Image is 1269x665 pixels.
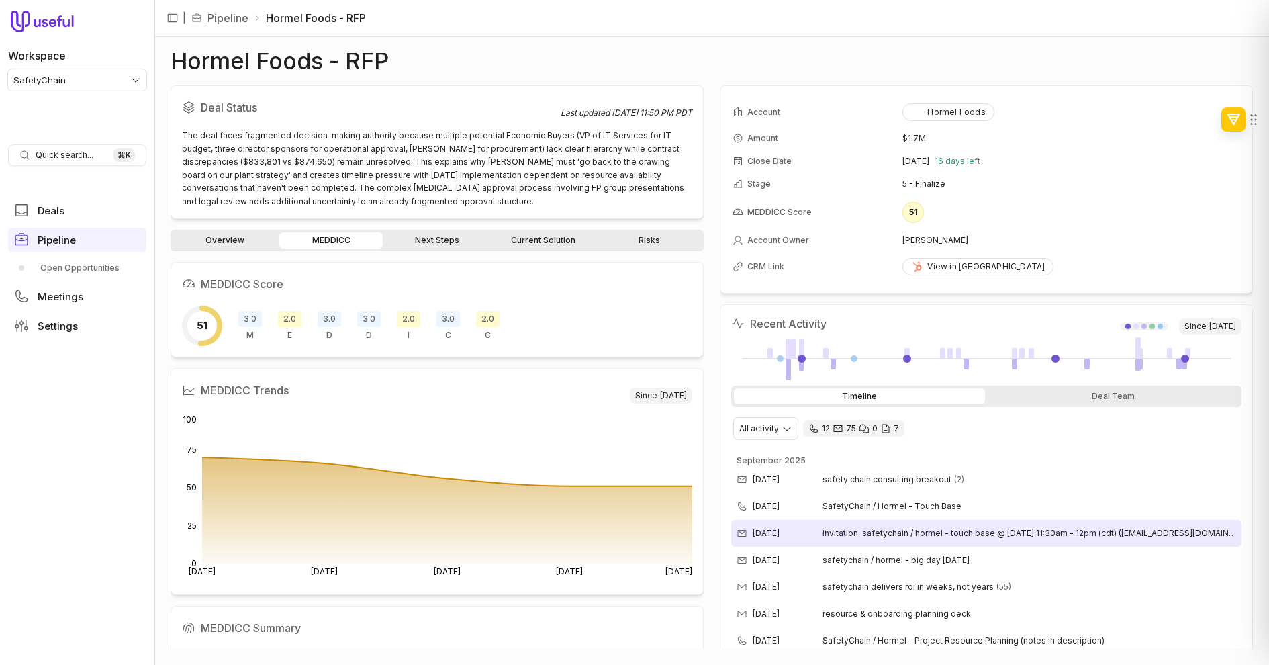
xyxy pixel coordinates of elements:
[485,330,491,341] span: C
[36,150,93,161] span: Quick search...
[397,311,420,341] div: Indicate Pain
[660,390,687,401] time: [DATE]
[737,455,806,465] time: September 2025
[753,501,780,512] time: [DATE]
[173,232,277,249] a: Overview
[279,232,383,249] a: MEDDICC
[357,311,381,327] span: 3.0
[476,311,500,327] span: 2.0
[822,609,971,619] span: resource & onboarding planning deck
[747,261,784,272] span: CRM Link
[822,528,1236,539] span: invitation: safetychain / hormel - touch base @ [DATE] 11:30am - 12pm (cdt) ([EMAIL_ADDRESS][DOMA...
[734,388,985,404] div: Timeline
[630,388,692,404] span: Since
[445,330,451,341] span: C
[113,148,135,162] kbd: ⌘ K
[183,10,186,26] span: |
[988,388,1239,404] div: Deal Team
[747,107,780,118] span: Account
[747,179,771,189] span: Stage
[753,609,780,619] time: [DATE]
[8,198,146,222] a: Deals
[38,321,78,331] span: Settings
[902,230,1240,251] td: [PERSON_NAME]
[187,445,197,455] tspan: 75
[191,558,197,568] tspan: 0
[189,566,216,576] tspan: [DATE]
[476,311,500,341] div: Competition
[8,314,146,338] a: Settings
[556,566,583,576] tspan: [DATE]
[238,311,262,327] span: 3.0
[731,316,827,332] h2: Recent Activity
[491,232,595,249] a: Current Solution
[197,318,207,334] span: 51
[38,206,64,216] span: Deals
[436,311,460,341] div: Champion
[747,207,812,218] span: MEDDICC Score
[326,330,332,341] span: D
[278,311,301,327] span: 2.0
[911,261,1045,272] div: View in [GEOGRAPHIC_DATA]
[238,311,262,341] div: Metrics
[436,311,460,327] span: 3.0
[187,482,197,492] tspan: 50
[254,10,366,26] li: Hormel Foods - RFP
[902,258,1053,275] a: View in [GEOGRAPHIC_DATA]
[366,330,372,341] span: D
[612,107,692,118] time: [DATE] 11:50 PM PDT
[38,292,83,302] span: Meetings
[996,582,1011,592] span: 55 emails in thread
[207,10,248,26] a: Pipeline
[182,306,222,346] div: Overall MEDDICC score
[1209,321,1236,332] time: [DATE]
[753,582,780,592] time: [DATE]
[822,474,951,485] span: safety chain consulting breakout
[182,97,561,118] h2: Deal Status
[822,555,970,566] span: safetychain / hormel - big day [DATE]
[747,235,809,246] span: Account Owner
[408,330,410,341] span: I
[183,414,197,425] tspan: 100
[753,555,780,566] time: [DATE]
[747,156,792,167] span: Close Date
[182,273,692,295] h2: MEDDICC Score
[954,474,964,485] span: 2 emails in thread
[434,566,461,576] tspan: [DATE]
[753,635,780,646] time: [DATE]
[1179,318,1241,335] span: Since
[182,380,630,401] h2: MEDDICC Trends
[665,566,692,576] tspan: [DATE]
[753,528,780,539] time: [DATE]
[935,156,980,167] span: 16 days left
[318,311,341,341] div: Decision Criteria
[747,133,778,144] span: Amount
[171,53,389,69] h1: Hormel Foods - RFP
[182,617,692,639] h2: MEDDICC Summary
[8,257,146,279] div: Pipeline submenu
[8,257,146,279] a: Open Opportunities
[598,232,701,249] a: Risks
[187,521,197,531] tspan: 25
[385,232,489,249] a: Next Steps
[8,228,146,252] a: Pipeline
[182,129,692,208] div: The deal faces fragmented decision-making authority because multiple potential Economic Buyers (V...
[822,635,1220,646] span: SafetyChain / Hormel - Project Resource Planning (notes in description)
[753,474,780,485] time: [DATE]
[822,582,994,592] span: safetychain delivers roi in weeks, not years
[902,173,1240,195] td: 5 - Finalize
[162,8,183,28] button: Collapse sidebar
[822,501,1220,512] span: SafetyChain / Hormel - Touch Base
[246,330,254,341] span: M
[397,311,420,327] span: 2.0
[902,103,994,121] button: Hormel Foods
[803,420,904,437] div: 12 calls and 75 email threads
[8,284,146,308] a: Meetings
[318,311,341,327] span: 3.0
[287,330,292,341] span: E
[278,311,301,341] div: Economic Buyer
[357,311,381,341] div: Decision Process
[561,107,692,118] div: Last updated
[902,202,924,223] div: 51
[38,235,76,245] span: Pipeline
